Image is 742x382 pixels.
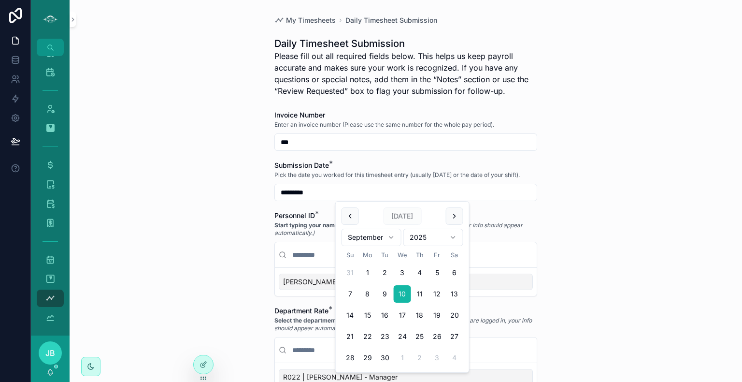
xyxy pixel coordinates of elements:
[283,277,339,287] span: [PERSON_NAME]
[376,349,394,367] button: Tuesday, September 30th, 2025
[411,349,428,367] button: Thursday, October 2nd, 2025
[342,250,463,367] table: September 2025
[274,50,537,97] p: Please fill out all required fields below. This helps us keep payroll accurate and makes sure you...
[45,347,55,359] span: JB
[274,121,494,129] span: Enter an invoice number (Please use the same number for the whole pay period).
[274,307,328,315] span: Department Rate
[359,307,376,324] button: Monday, September 15th, 2025
[359,250,376,260] th: Monday
[376,328,394,345] button: Tuesday, September 23rd, 2025
[446,285,463,303] button: Saturday, September 13th, 2025
[345,15,437,25] a: Daily Timesheet Submission
[359,264,376,281] button: Monday, September 1st, 2025
[342,307,359,324] button: Sunday, September 14th, 2025
[342,250,359,260] th: Sunday
[394,349,411,367] button: Wednesday, October 1st, 2025
[428,307,446,324] button: Friday, September 19th, 2025
[428,264,446,281] button: Friday, September 5th, 2025
[411,328,428,345] button: Thursday, September 25th, 2025
[376,285,394,303] button: Tuesday, September 9th, 2025
[394,264,411,281] button: Wednesday, September 3rd, 2025
[446,328,463,345] button: Saturday, September 27th, 2025
[274,111,325,119] span: Invoice Number
[446,264,463,281] button: Saturday, September 6th, 2025
[274,171,520,179] span: Pick the date you worked for this timesheet entry (usually [DATE] or the date of your shift).
[376,250,394,260] th: Tuesday
[275,268,537,296] div: Suggestions
[411,285,428,303] button: Thursday, September 11th, 2025
[274,221,523,236] em: (If you are logged in, your info should appear automatically.)
[342,264,359,281] button: Sunday, August 31st, 2025
[376,307,394,324] button: Tuesday, September 16th, 2025
[43,12,58,27] img: App logo
[274,15,336,25] a: My Timesheets
[359,349,376,367] button: Monday, September 29th, 2025
[446,307,463,324] button: Saturday, September 20th, 2025
[283,372,398,382] span: R022 | [PERSON_NAME] - Manager
[359,285,376,303] button: Monday, September 8th, 2025
[394,285,411,303] button: Today, Wednesday, September 10th, 2025, selected
[376,264,394,281] button: Tuesday, September 2nd, 2025
[274,211,315,220] span: Personnel ID
[411,264,428,281] button: Thursday, September 4th, 2025
[342,285,359,303] button: Sunday, September 7th, 2025
[394,328,411,345] button: Wednesday, September 24th, 2025
[394,250,411,260] th: Wednesday
[428,250,446,260] th: Friday
[428,349,446,367] button: Friday, October 3rd, 2025
[446,349,463,367] button: Saturday, October 4th, 2025
[428,328,446,345] button: Friday, September 26th, 2025
[411,250,428,260] th: Thursday
[31,56,70,336] div: scrollable content
[342,328,359,345] button: Sunday, September 21st, 2025
[428,285,446,303] button: Friday, September 12th, 2025
[274,317,532,332] em: (If you are logged in, your info should appear automatically).
[359,328,376,345] button: Monday, September 22nd, 2025
[274,37,537,50] h1: Daily Timesheet Submission
[286,15,336,25] span: My Timesheets
[394,307,411,324] button: Wednesday, September 17th, 2025
[274,317,450,324] strong: Select the department and role you worked under for this shift.
[274,161,329,169] span: Submission Date
[342,349,359,367] button: Sunday, September 28th, 2025
[274,221,400,229] strong: Start typing your name or select from the list.
[411,307,428,324] button: Thursday, September 18th, 2025
[446,250,463,260] th: Saturday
